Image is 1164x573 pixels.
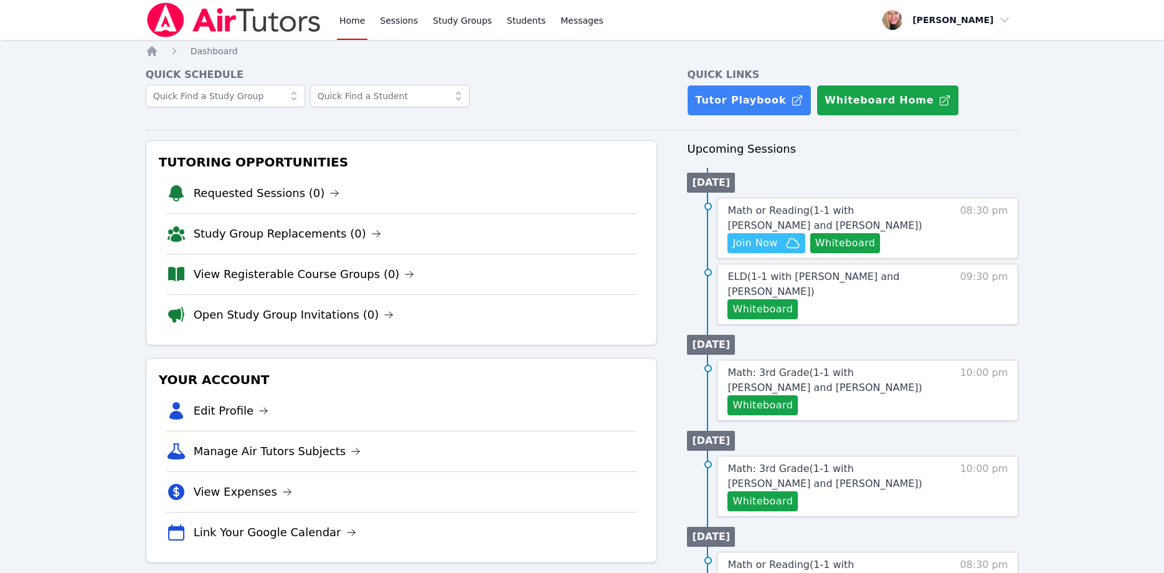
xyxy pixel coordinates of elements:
input: Quick Find a Student [310,85,470,107]
li: [DATE] [687,527,735,547]
a: Dashboard [191,45,238,57]
span: 10:00 pm [960,365,1008,415]
a: View Expenses [194,483,292,501]
li: [DATE] [687,173,735,193]
span: Math or Reading ( 1-1 with [PERSON_NAME] and [PERSON_NAME] ) [727,205,922,231]
span: 10:00 pm [960,461,1008,511]
span: ELD ( 1-1 with [PERSON_NAME] and [PERSON_NAME] ) [727,271,899,297]
h3: Your Account [156,368,647,391]
button: Whiteboard Home [816,85,959,116]
h4: Quick Schedule [146,67,658,82]
nav: Breadcrumb [146,45,1019,57]
a: Study Group Replacements (0) [194,225,381,243]
h4: Quick Links [687,67,1018,82]
span: Messages [561,14,603,27]
li: [DATE] [687,431,735,451]
button: Whiteboard [727,299,798,319]
a: Math: 3rd Grade(1-1 with [PERSON_NAME] and [PERSON_NAME]) [727,365,937,395]
button: Whiteboard [727,395,798,415]
a: Open Study Group Invitations (0) [194,306,394,324]
input: Quick Find a Study Group [146,85,305,107]
h3: Upcoming Sessions [687,140,1018,158]
a: Requested Sessions (0) [194,185,340,202]
span: Math: 3rd Grade ( 1-1 with [PERSON_NAME] and [PERSON_NAME] ) [727,463,922,489]
span: Math: 3rd Grade ( 1-1 with [PERSON_NAME] and [PERSON_NAME] ) [727,367,922,393]
button: Join Now [727,233,805,253]
a: Math: 3rd Grade(1-1 with [PERSON_NAME] and [PERSON_NAME]) [727,461,937,491]
h3: Tutoring Opportunities [156,151,647,173]
button: Whiteboard [727,491,798,511]
span: Dashboard [191,46,238,56]
a: Tutor Playbook [687,85,811,116]
li: [DATE] [687,335,735,355]
span: Join Now [732,236,777,251]
img: Air Tutors [146,2,322,37]
a: Math or Reading(1-1 with [PERSON_NAME] and [PERSON_NAME]) [727,203,937,233]
a: Edit Profile [194,402,269,420]
a: Manage Air Tutors Subjects [194,443,361,460]
a: View Registerable Course Groups (0) [194,266,415,283]
a: Link Your Google Calendar [194,524,356,541]
button: Whiteboard [810,233,881,253]
span: 08:30 pm [960,203,1008,253]
a: ELD(1-1 with [PERSON_NAME] and [PERSON_NAME]) [727,269,937,299]
span: 09:30 pm [960,269,1008,319]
